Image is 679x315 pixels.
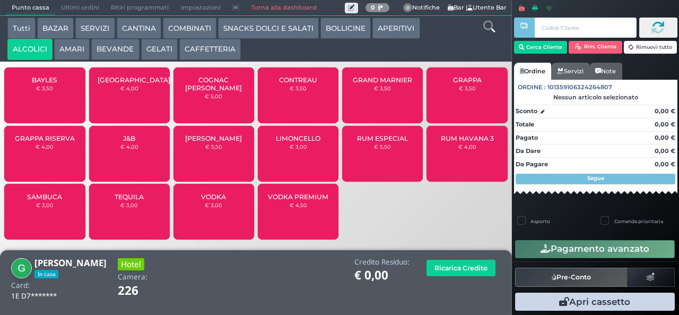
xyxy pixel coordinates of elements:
span: CONTREAU [279,76,317,84]
button: CAFFETTERIA [179,39,241,60]
small: € 3,00 [205,202,222,208]
h4: Camera: [118,273,147,281]
span: SAMBUCA [27,193,62,201]
strong: Segue [587,175,604,182]
button: Rimuovi tutto [624,41,677,54]
span: VODKA [201,193,226,201]
span: Ultimi ordini [55,1,105,15]
small: € 3,00 [290,143,307,150]
span: GRAPPA [453,76,482,84]
small: € 4,00 [120,143,138,150]
small: € 3,50 [459,85,476,91]
h3: Hotel [118,258,144,270]
small: € 3,00 [36,202,54,208]
span: COGNAC [PERSON_NAME] [182,76,246,92]
button: APERITIVI [372,18,420,39]
span: GRAPPA RISERVA [15,134,75,142]
h4: Card: [11,282,30,290]
h1: 226 [118,284,168,297]
h4: Credito Residuo: [354,258,410,266]
span: VODKA PREMIUM [268,193,328,201]
strong: Da Pagare [516,160,548,168]
small: € 5,50 [205,143,222,150]
input: Codice Cliente [535,18,636,38]
span: Punto cassa [6,1,55,15]
button: GELATI [141,39,178,60]
span: TEQUILA [115,193,144,201]
h1: € 0,00 [354,269,410,282]
small: € 5,00 [205,93,222,99]
a: Torna alla dashboard [245,1,322,15]
a: Servizi [551,63,589,80]
span: BAYLES [32,76,57,84]
strong: 0,00 € [655,121,675,128]
button: CANTINA [117,18,161,39]
span: LIMONCELLO [276,134,320,142]
button: ALCOLICI [7,39,53,60]
button: Pre-Conto [515,268,628,287]
strong: 0,00 € [655,147,675,155]
button: AMARI [54,39,90,60]
div: Nessun articolo selezionato [514,93,677,101]
strong: 0,00 € [655,160,675,168]
label: Comanda prioritaria [614,218,663,225]
button: Apri cassetto [515,293,675,311]
button: COMBINATI [163,18,216,39]
small: € 3,50 [374,85,391,91]
small: € 4,00 [120,85,138,91]
small: € 3,50 [36,85,53,91]
small: € 4,50 [290,202,307,208]
button: Pagamento avanzato [515,240,675,258]
small: € 4,00 [36,143,54,150]
strong: 0,00 € [655,107,675,115]
b: [PERSON_NAME] [34,257,107,269]
small: € 3,00 [120,202,138,208]
small: € 5,50 [374,143,391,150]
span: GRAND MARNIER [353,76,412,84]
span: J&B [123,134,135,142]
span: [PERSON_NAME] [185,134,242,142]
strong: 0,00 € [655,134,675,141]
a: Ordine [514,63,551,80]
img: GIANLUCA MARENCO [11,258,32,279]
strong: Pagato [516,134,538,141]
strong: Da Dare [516,147,541,155]
span: 0 [403,3,413,13]
span: RUM ESPECIAL [357,134,408,142]
button: Rim. Cliente [569,41,622,54]
label: Asporto [530,218,550,225]
button: Tutti [7,18,36,39]
button: Ricarica Credito [426,260,495,276]
a: Note [589,63,622,80]
button: BEVANDE [91,39,139,60]
strong: Totale [516,121,534,128]
small: € 4,00 [458,143,476,150]
button: BAZAR [37,18,74,39]
span: [GEOGRAPHIC_DATA] [98,76,170,84]
button: SNACKS DOLCI E SALATI [218,18,319,39]
span: Ritiri programmati [105,1,175,15]
span: 101359106324264807 [547,83,612,92]
span: In casa [34,270,58,278]
span: RUM HAVANA 3 [441,134,494,142]
button: SERVIZI [75,18,115,39]
button: Cerca Cliente [514,41,568,54]
span: Impostazioni [175,1,227,15]
span: Ordine : [518,83,546,92]
strong: Sconto [516,107,537,116]
button: BOLLICINE [320,18,371,39]
b: 0 [371,4,375,11]
small: € 3,50 [290,85,307,91]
